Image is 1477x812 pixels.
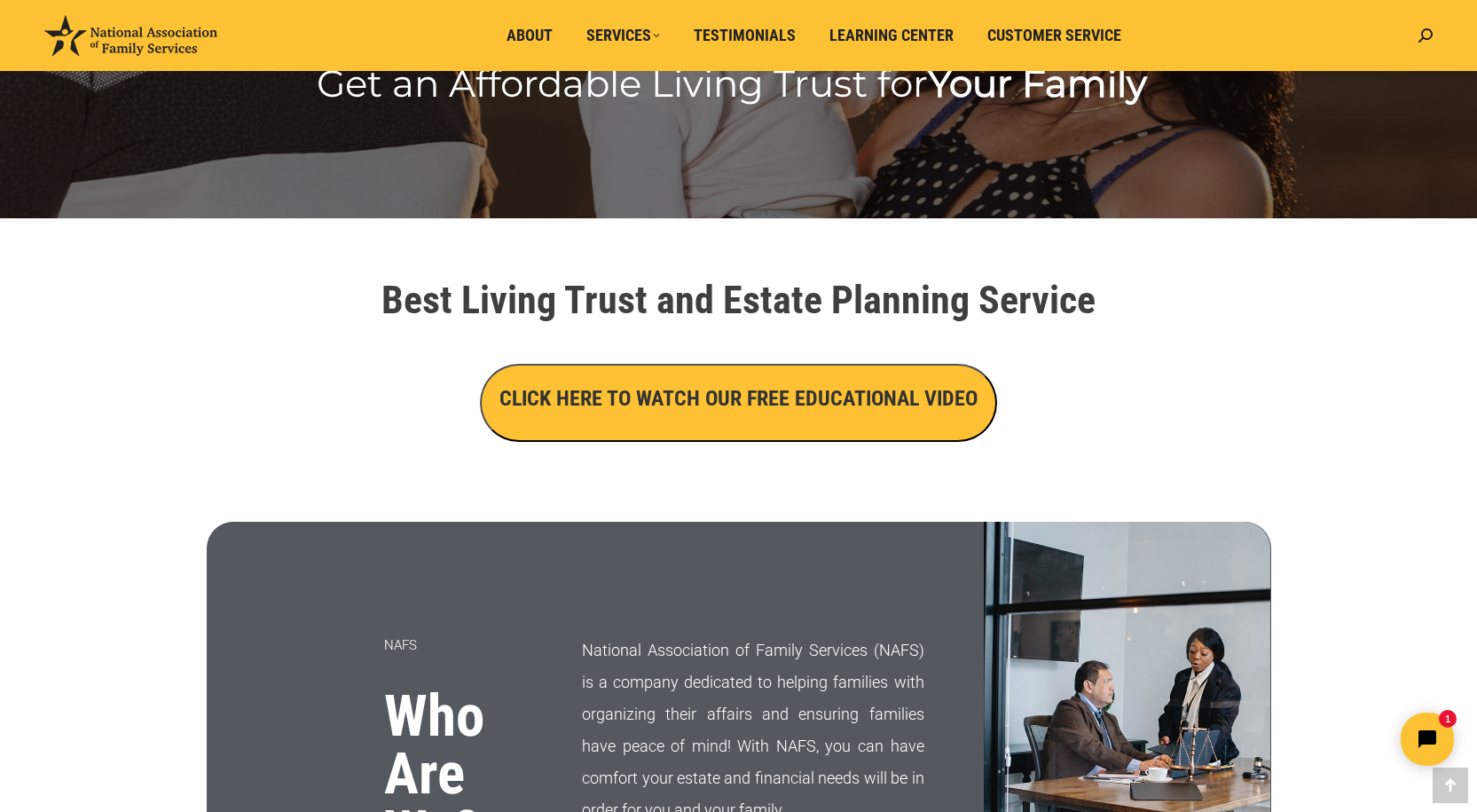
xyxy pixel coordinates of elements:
p: NAFS [384,629,538,661]
span: Customer Service [987,26,1121,45]
span: Services [586,26,660,45]
h3: CLICK HERE TO WATCH OUR FREE EDUCATIONAL VIDEO [499,383,978,414]
a: Testimonials [681,19,808,52]
a: CLICK HERE TO WATCH OUR FREE EDUCATIONAL VIDEO [480,390,997,409]
rs-layer: Get an Affordable Living Trust for [317,67,1147,99]
span: Learning Center [829,26,954,45]
a: Customer Service [975,19,1134,52]
h1: Best Living Trust and Estate Planning Service [242,280,1236,319]
iframe: Tidio Chat [1164,698,1469,781]
span: About [507,26,553,45]
img: National Association of Family Services [44,15,217,56]
b: Your Family [928,60,1147,106]
span: Testimonials [694,26,796,45]
a: Learning Center [817,19,966,52]
a: About [494,19,565,52]
button: CLICK HERE TO WATCH OUR FREE EDUCATIONAL VIDEO [480,364,997,442]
